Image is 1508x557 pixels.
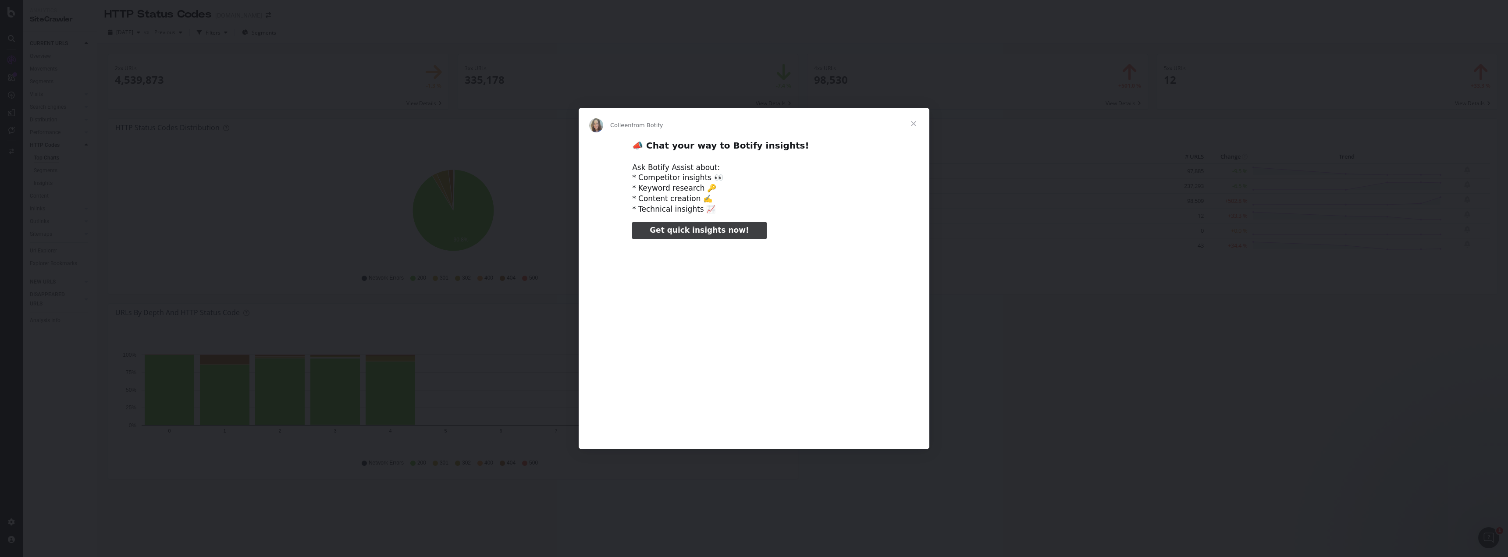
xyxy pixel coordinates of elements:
[632,222,766,239] a: Get quick insights now!
[650,226,749,234] span: Get quick insights now!
[589,118,603,132] img: Profile image for Colleen
[632,122,663,128] span: from Botify
[571,247,937,429] video: Play video
[610,122,632,128] span: Colleen
[632,140,876,156] h2: 📣 Chat your way to Botify insights!
[898,108,929,139] span: Close
[632,163,876,215] div: Ask Botify Assist about: * Competitor insights 👀 * Keyword research 🔑 * Content creation ✍️ * Tec...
